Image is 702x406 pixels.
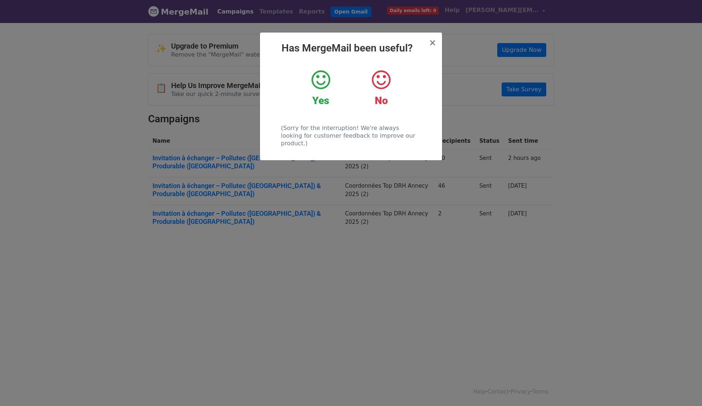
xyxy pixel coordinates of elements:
[429,38,436,47] button: Close
[312,95,329,107] strong: Yes
[266,42,436,54] h2: Has MergeMail been useful?
[429,38,436,48] span: ×
[375,95,388,107] strong: No
[281,124,421,147] p: (Sorry for the interruption! We're always looking for customer feedback to improve our product.)
[296,69,346,107] a: Yes
[356,69,406,107] a: No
